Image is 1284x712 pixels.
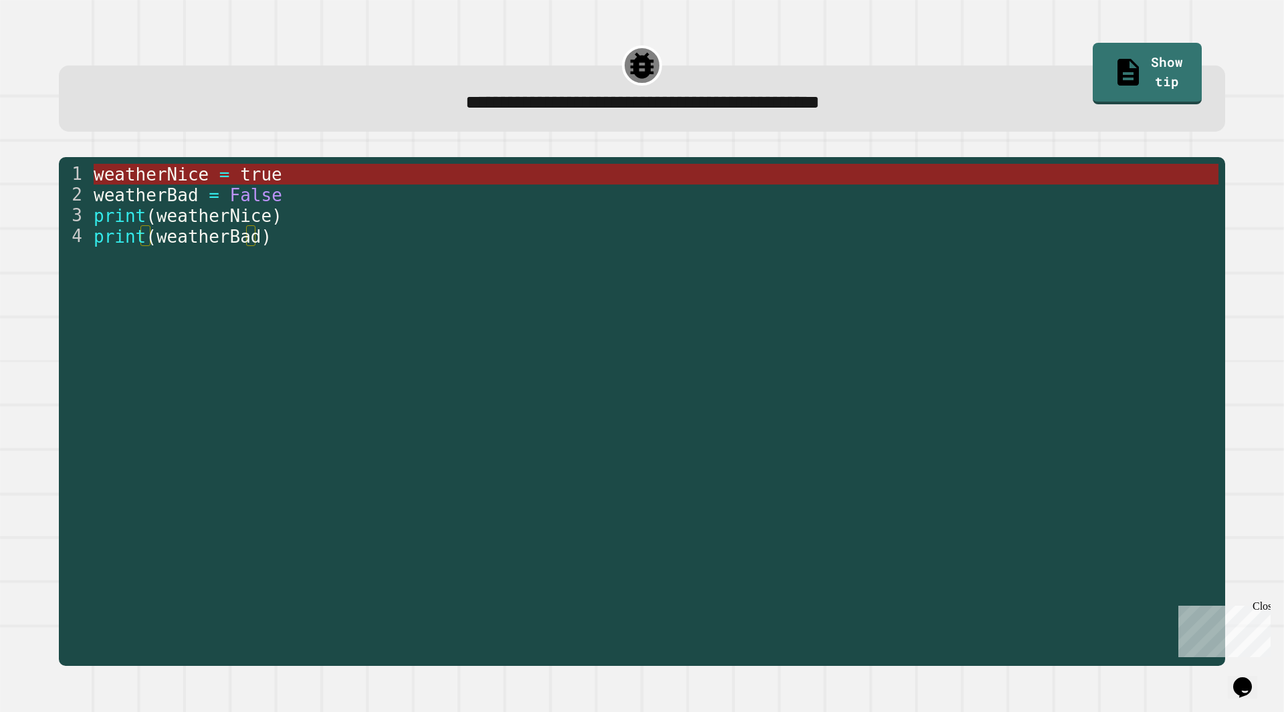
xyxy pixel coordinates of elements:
div: 2 [59,185,91,205]
span: = [219,164,229,185]
span: ) [261,227,272,247]
span: ( [146,227,156,247]
div: 1 [59,164,91,185]
iframe: chat widget [1173,600,1271,657]
iframe: chat widget [1228,659,1271,699]
span: weatherBad [94,185,199,205]
a: Show tip [1093,43,1202,104]
span: ( [146,206,156,226]
span: weatherBad [156,227,261,247]
span: False [229,185,282,205]
div: 3 [59,205,91,226]
span: weatherNice [94,164,209,185]
span: print [94,206,146,226]
div: 4 [59,226,91,247]
div: Chat with us now!Close [5,5,92,85]
span: true [240,164,282,185]
span: = [209,185,219,205]
span: ) [272,206,282,226]
span: weatherNice [156,206,272,226]
span: print [94,227,146,247]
